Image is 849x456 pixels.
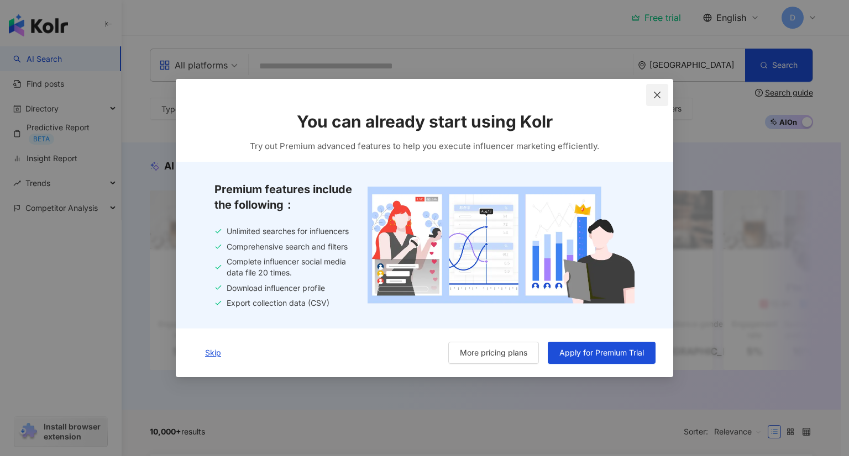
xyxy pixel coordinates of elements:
[646,84,668,106] button: Close
[250,140,599,153] span: Try out Premium advanced features to help you execute influencer marketing efficiently.
[448,342,539,364] button: More pricing plans
[193,342,233,364] button: Skip
[548,342,656,364] button: Apply for Premium Trial
[297,110,553,133] span: You can already start using Kolr
[214,241,354,252] div: Comprehensive search and filters
[460,348,527,357] span: More pricing plans
[559,348,644,357] span: Apply for Premium Trial
[205,348,221,357] span: Skip
[368,187,635,304] img: free trial onboarding
[653,91,662,99] span: close
[214,182,354,213] span: Premium features include the following：
[214,256,354,278] div: Complete influencer social media data file 20 times.
[214,226,354,237] div: Unlimited searches for influencers
[214,283,354,294] div: Download influencer profile
[214,298,354,309] div: Export collection data (CSV)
